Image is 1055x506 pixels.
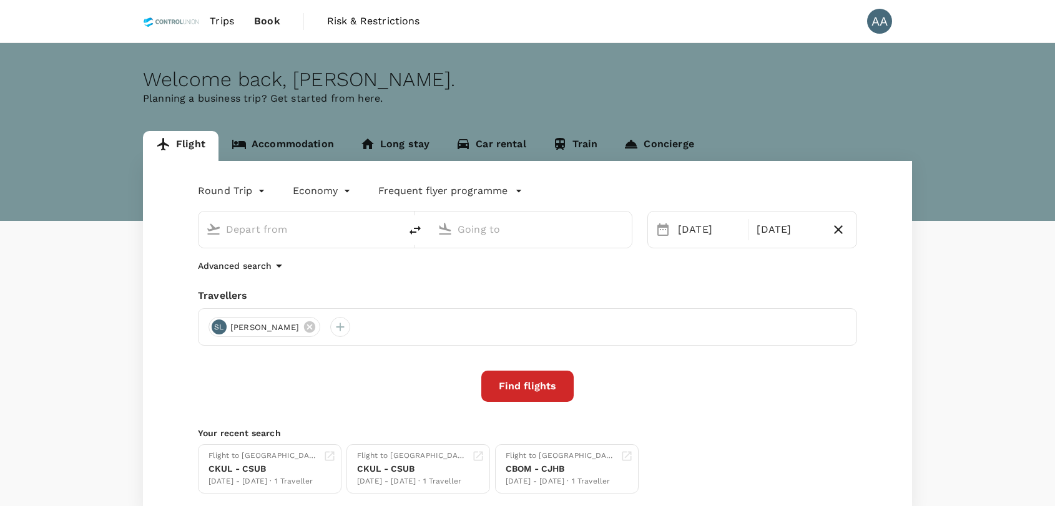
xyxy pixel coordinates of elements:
button: Find flights [481,371,574,402]
img: Control Union Malaysia Sdn. Bhd. [143,7,200,35]
input: Depart from [226,220,374,239]
p: Your recent search [198,427,857,439]
div: [DATE] - [DATE] · 1 Traveller [209,475,318,488]
span: Trips [210,14,234,29]
button: Advanced search [198,258,287,273]
div: [DATE] [673,217,746,242]
p: Advanced search [198,260,272,272]
a: Accommodation [218,131,347,161]
div: Flight to [GEOGRAPHIC_DATA] [209,450,318,462]
p: Planning a business trip? Get started from here. [143,91,912,106]
div: SL [212,319,227,334]
div: AA [867,9,892,34]
input: Going to [458,220,606,239]
p: Frequent flyer programme [378,183,508,198]
a: Concierge [611,131,707,161]
div: Welcome back , [PERSON_NAME] . [143,68,912,91]
div: Round Trip [198,181,268,201]
a: Train [539,131,611,161]
div: Flight to [GEOGRAPHIC_DATA] [506,450,616,462]
button: delete [400,215,430,245]
a: Long stay [347,131,443,161]
a: Car rental [443,131,539,161]
div: Flight to [GEOGRAPHIC_DATA] [357,450,467,462]
div: Travellers [198,288,857,303]
span: [PERSON_NAME] [223,321,307,334]
div: [DATE] [752,217,825,242]
button: Open [623,228,626,230]
span: Book [254,14,280,29]
div: CKUL - CSUB [209,462,318,475]
div: [DATE] - [DATE] · 1 Traveller [357,475,467,488]
div: CKUL - CSUB [357,462,467,475]
span: Risk & Restrictions [327,14,420,29]
div: [DATE] - [DATE] · 1 Traveller [506,475,616,488]
div: SL[PERSON_NAME] [209,317,320,337]
a: Flight [143,131,218,161]
button: Open [391,228,394,230]
button: Frequent flyer programme [378,183,523,198]
div: CBOM - CJHB [506,462,616,475]
div: Economy [293,181,353,201]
